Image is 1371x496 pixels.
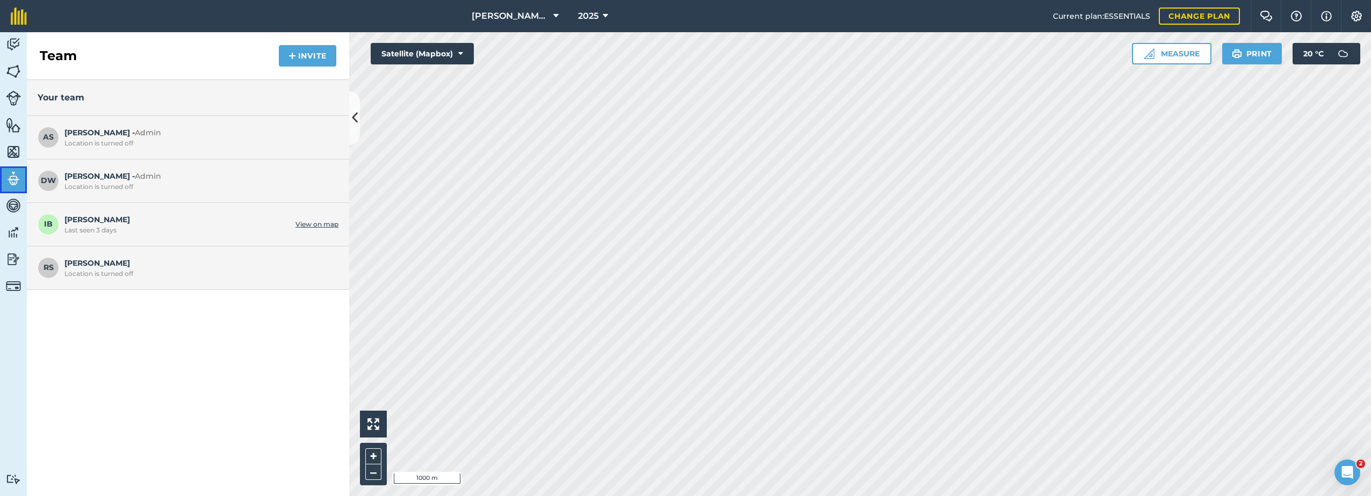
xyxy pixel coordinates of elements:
[367,418,379,430] img: Four arrows, one pointing top left, one top right, one bottom right and the last bottom left
[38,127,59,148] span: AS
[1356,459,1365,468] span: 2
[1159,8,1240,25] a: Change plan
[1132,43,1211,64] button: Measure
[64,269,333,278] div: Location is turned off
[38,257,59,279] span: RS
[6,474,21,484] img: svg+xml;base64,PD94bWwgdmVyc2lvbj0iMS4wIiBlbmNvZGluZz0idXRmLTgiPz4KPCEtLSBHZW5lcmF0b3I6IEFkb2JlIE...
[1303,43,1324,64] span: 20 ° C
[40,47,77,64] h2: Team
[472,10,549,23] span: [PERSON_NAME] Farm Life
[6,37,21,53] img: svg+xml;base64,PD94bWwgdmVyc2lvbj0iMS4wIiBlbmNvZGluZz0idXRmLTgiPz4KPCEtLSBHZW5lcmF0b3I6IEFkb2JlIE...
[578,10,598,23] span: 2025
[64,127,333,147] span: [PERSON_NAME] -
[1232,47,1242,60] img: svg+xml;base64,PHN2ZyB4bWxucz0iaHR0cDovL3d3dy53My5vcmcvMjAwMC9zdmciIHdpZHRoPSIxOSIgaGVpZ2h0PSIyNC...
[38,91,338,105] h3: Your team
[6,224,21,240] img: svg+xml;base64,PD94bWwgdmVyc2lvbj0iMS4wIiBlbmNvZGluZz0idXRmLTgiPz4KPCEtLSBHZW5lcmF0b3I6IEFkb2JlIE...
[279,45,336,67] button: Invite
[64,214,290,234] span: [PERSON_NAME]
[365,464,381,480] button: –
[64,170,333,191] span: [PERSON_NAME] -
[1321,10,1332,23] img: svg+xml;base64,PHN2ZyB4bWxucz0iaHR0cDovL3d3dy53My5vcmcvMjAwMC9zdmciIHdpZHRoPSIxNyIgaGVpZ2h0PSIxNy...
[135,128,161,137] span: Admin
[1334,459,1360,485] iframe: Intercom live chat
[1144,48,1154,59] img: Ruler icon
[38,214,59,235] span: IB
[6,279,21,294] img: svg+xml;base64,PD94bWwgdmVyc2lvbj0iMS4wIiBlbmNvZGluZz0idXRmLTgiPz4KPCEtLSBHZW5lcmF0b3I6IEFkb2JlIE...
[365,448,381,464] button: +
[6,63,21,79] img: svg+xml;base64,PHN2ZyB4bWxucz0iaHR0cDovL3d3dy53My5vcmcvMjAwMC9zdmciIHdpZHRoPSI1NiIgaGVpZ2h0PSI2MC...
[6,198,21,214] img: svg+xml;base64,PD94bWwgdmVyc2lvbj0iMS4wIiBlbmNvZGluZz0idXRmLTgiPz4KPCEtLSBHZW5lcmF0b3I6IEFkb2JlIE...
[1222,43,1282,64] button: Print
[11,8,27,25] img: fieldmargin Logo
[1293,43,1360,64] button: 20 °C
[6,251,21,267] img: svg+xml;base64,PD94bWwgdmVyc2lvbj0iMS4wIiBlbmNvZGluZz0idXRmLTgiPz4KPCEtLSBHZW5lcmF0b3I6IEFkb2JlIE...
[1260,11,1273,21] img: Two speech bubbles overlapping with the left bubble in the forefront
[38,170,59,192] span: DW
[6,117,21,133] img: svg+xml;base64,PHN2ZyB4bWxucz0iaHR0cDovL3d3dy53My5vcmcvMjAwMC9zdmciIHdpZHRoPSI1NiIgaGVpZ2h0PSI2MC...
[1053,10,1150,22] span: Current plan : ESSENTIALS
[64,226,290,235] div: Last seen 3 days
[6,171,21,187] img: svg+xml;base64,PD94bWwgdmVyc2lvbj0iMS4wIiBlbmNvZGluZz0idXRmLTgiPz4KPCEtLSBHZW5lcmF0b3I6IEFkb2JlIE...
[295,220,338,229] a: View on map
[64,257,333,278] span: [PERSON_NAME]
[6,144,21,160] img: svg+xml;base64,PHN2ZyB4bWxucz0iaHR0cDovL3d3dy53My5vcmcvMjAwMC9zdmciIHdpZHRoPSI1NiIgaGVpZ2h0PSI2MC...
[1290,11,1303,21] img: A question mark icon
[1350,11,1363,21] img: A cog icon
[6,91,21,106] img: svg+xml;base64,PD94bWwgdmVyc2lvbj0iMS4wIiBlbmNvZGluZz0idXRmLTgiPz4KPCEtLSBHZW5lcmF0b3I6IEFkb2JlIE...
[1332,43,1354,64] img: svg+xml;base64,PD94bWwgdmVyc2lvbj0iMS4wIiBlbmNvZGluZz0idXRmLTgiPz4KPCEtLSBHZW5lcmF0b3I6IEFkb2JlIE...
[371,43,474,64] button: Satellite (Mapbox)
[135,171,161,181] span: Admin
[64,183,333,191] div: Location is turned off
[288,49,296,62] img: svg+xml;base64,PHN2ZyB4bWxucz0iaHR0cDovL3d3dy53My5vcmcvMjAwMC9zdmciIHdpZHRoPSIxNCIgaGVpZ2h0PSIyNC...
[64,139,333,148] div: Location is turned off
